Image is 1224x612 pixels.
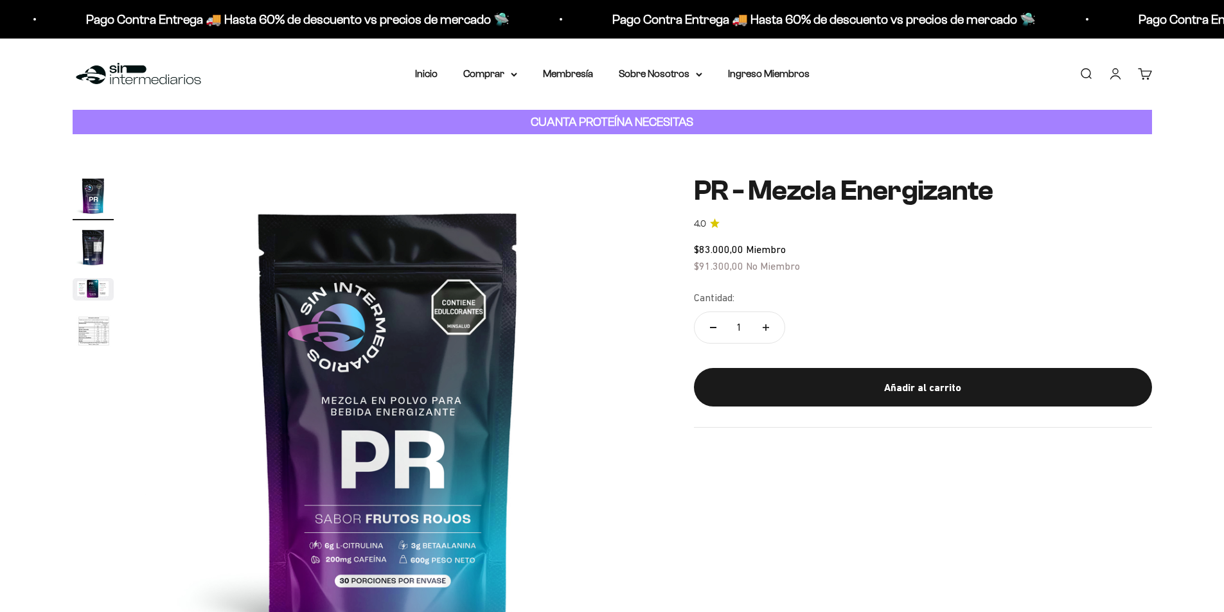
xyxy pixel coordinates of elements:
img: PR - Mezcla Energizante [73,311,114,353]
span: $83.000,00 [694,243,743,255]
button: Ir al artículo 1 [73,175,114,220]
a: 4.04.0 de 5.0 estrellas [694,217,1152,231]
img: PR - Mezcla Energizante [73,278,114,301]
a: Ingreso Miembros [728,68,810,79]
h1: PR - Mezcla Energizante [694,175,1152,206]
summary: Sobre Nosotros [619,66,702,82]
span: Miembro [746,243,786,255]
p: Pago Contra Entrega 🚚 Hasta 60% de descuento vs precios de mercado 🛸 [73,9,497,30]
img: PR - Mezcla Energizante [73,175,114,216]
span: No Miembro [746,260,800,272]
button: Reducir cantidad [695,312,732,343]
div: Añadir al carrito [720,380,1126,396]
button: Ir al artículo 2 [73,227,114,272]
img: PR - Mezcla Energizante [73,227,114,268]
button: Ir al artículo 4 [73,311,114,357]
summary: Comprar [463,66,517,82]
button: Aumentar cantidad [747,312,785,343]
a: Membresía [543,68,593,79]
span: $91.300,00 [694,260,743,272]
button: Añadir al carrito [694,368,1152,407]
a: Inicio [415,68,438,79]
label: Cantidad: [694,290,734,306]
span: 4.0 [694,217,706,231]
strong: CUANTA PROTEÍNA NECESITAS [531,115,693,128]
p: Pago Contra Entrega 🚚 Hasta 60% de descuento vs precios de mercado 🛸 [599,9,1023,30]
button: Ir al artículo 3 [73,278,114,304]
